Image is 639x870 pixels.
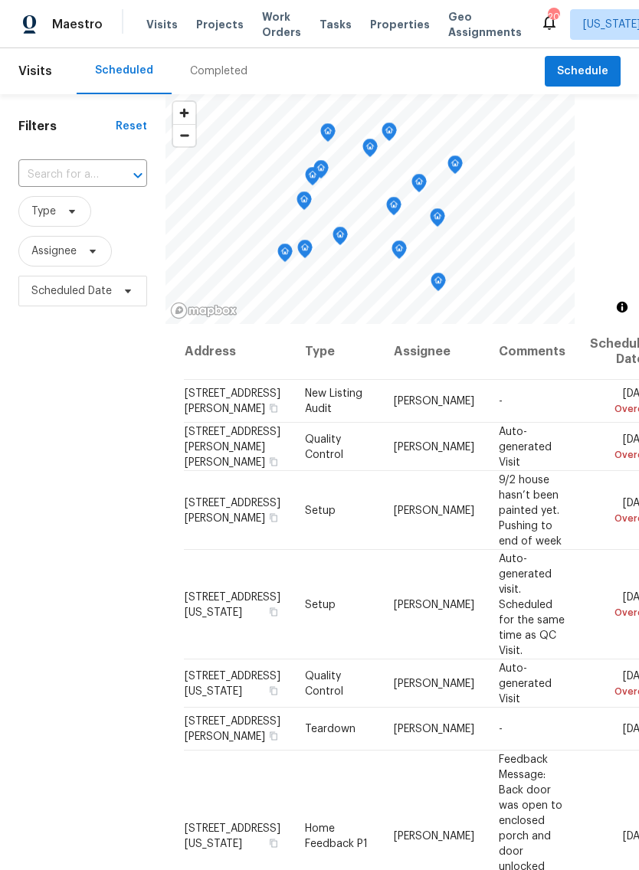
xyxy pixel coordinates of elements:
[394,830,474,841] span: [PERSON_NAME]
[31,283,112,299] span: Scheduled Date
[185,716,280,742] span: [STREET_ADDRESS][PERSON_NAME]
[297,191,312,215] div: Map marker
[173,125,195,146] span: Zoom out
[297,240,313,263] div: Map marker
[267,401,280,415] button: Copy Address
[499,662,552,704] span: Auto-generated Visit
[18,163,104,187] input: Search for an address...
[305,505,336,515] span: Setup
[31,204,56,219] span: Type
[386,197,401,221] div: Map marker
[305,433,343,460] span: Quality Control
[394,396,474,407] span: [PERSON_NAME]
[267,683,280,697] button: Copy Address
[333,227,348,250] div: Map marker
[394,505,474,515] span: [PERSON_NAME]
[146,17,178,32] span: Visits
[548,9,559,25] div: 20
[370,17,430,32] span: Properties
[267,836,280,849] button: Copy Address
[267,604,280,618] button: Copy Address
[185,426,280,467] span: [STREET_ADDRESS][PERSON_NAME][PERSON_NAME]
[170,302,238,319] a: Mapbox homepage
[499,474,562,546] span: 9/2 house hasn’t been painted yet. Pushing to end of week
[431,273,446,296] div: Map marker
[185,497,280,523] span: [STREET_ADDRESS][PERSON_NAME]
[31,244,77,259] span: Assignee
[267,729,280,743] button: Copy Address
[613,298,631,316] button: Toggle attribution
[267,454,280,468] button: Copy Address
[185,670,280,696] span: [STREET_ADDRESS][US_STATE]
[382,123,397,146] div: Map marker
[305,388,362,414] span: New Listing Audit
[394,724,474,734] span: [PERSON_NAME]
[52,17,103,32] span: Maestro
[313,160,329,184] div: Map marker
[184,324,293,380] th: Address
[430,208,445,232] div: Map marker
[557,62,608,81] span: Schedule
[394,678,474,688] span: [PERSON_NAME]
[448,9,522,40] span: Geo Assignments
[18,54,52,88] span: Visits
[127,165,149,186] button: Open
[305,823,368,849] span: Home Feedback P1
[392,240,407,264] div: Map marker
[499,553,565,656] span: Auto-generated visit. Scheduled for the same time as QC Visit.
[305,599,336,610] span: Setup
[196,17,244,32] span: Projects
[305,670,343,696] span: Quality Control
[305,724,356,734] span: Teardown
[499,396,503,407] span: -
[487,324,578,380] th: Comments
[185,591,280,617] span: [STREET_ADDRESS][US_STATE]
[382,324,487,380] th: Assignee
[173,124,195,146] button: Zoom out
[116,119,147,134] div: Reset
[165,94,575,324] canvas: Map
[173,102,195,124] button: Zoom in
[362,139,378,162] div: Map marker
[305,167,320,191] div: Map marker
[320,123,336,147] div: Map marker
[277,244,293,267] div: Map marker
[267,510,280,524] button: Copy Address
[190,64,247,79] div: Completed
[545,56,621,87] button: Schedule
[185,823,280,849] span: [STREET_ADDRESS][US_STATE]
[185,388,280,414] span: [STREET_ADDRESS][PERSON_NAME]
[319,19,352,30] span: Tasks
[293,324,382,380] th: Type
[499,724,503,734] span: -
[95,63,153,78] div: Scheduled
[618,299,627,316] span: Toggle attribution
[18,119,116,134] h1: Filters
[499,426,552,467] span: Auto-generated Visit
[447,155,463,179] div: Map marker
[262,9,301,40] span: Work Orders
[394,441,474,452] span: [PERSON_NAME]
[394,599,474,610] span: [PERSON_NAME]
[411,174,427,198] div: Map marker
